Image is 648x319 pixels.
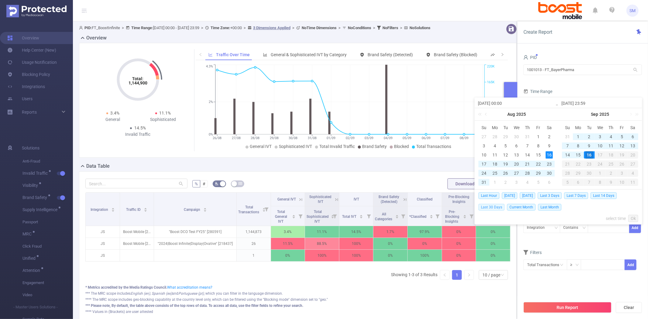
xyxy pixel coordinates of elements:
tspan: 1,144,900 [129,81,147,85]
td: September 8, 2025 [573,141,584,150]
div: 2 [546,133,553,140]
tspan: 26/08 [213,136,221,140]
td: July 29, 2025 [500,132,511,141]
span: > [337,26,342,30]
div: 11 [607,142,615,149]
td: August 13, 2025 [511,150,522,159]
b: No Conditions [348,26,371,30]
div: 1 [575,133,582,140]
i: icon: user [523,55,528,60]
td: October 3, 2025 [616,169,627,178]
i: icon: left [199,53,202,56]
div: 5 [502,142,509,149]
a: Ok [628,215,638,222]
div: 16 [584,151,595,159]
td: August 2, 2025 [544,132,555,141]
td: August 8, 2025 [533,141,544,150]
div: 3 [596,133,604,140]
div: 27 [480,133,488,140]
div: 18 [491,160,499,168]
td: September 28, 2025 [562,169,573,178]
i: icon: right [501,53,504,56]
td: August 5, 2025 [500,141,511,150]
td: September 7, 2025 [562,141,573,150]
div: 4 [524,179,531,186]
a: Aug [507,108,516,120]
td: September 4, 2025 [605,132,616,141]
td: September 5, 2025 [533,178,544,187]
td: October 2, 2025 [605,169,616,178]
span: FT_BoostInfinite [DATE] 00:00 - [DATE] 23:59 +00:00 [79,26,430,30]
td: September 14, 2025 [562,150,573,159]
td: September 2, 2025 [584,132,595,141]
td: October 5, 2025 [562,178,573,187]
span: Brand Safety (Blocked) [434,52,477,57]
div: 8 [535,142,542,149]
div: 31 [524,133,531,140]
th: Fri [533,123,544,132]
img: Protected Media [6,5,67,17]
u: 3 Dimensions Applied [253,26,290,30]
td: July 27, 2025 [478,132,489,141]
div: 3 [480,142,488,149]
span: Fr [616,125,627,130]
td: September 24, 2025 [595,159,606,169]
td: September 13, 2025 [627,141,638,150]
td: August 31, 2025 [562,132,573,141]
h2: Overview [86,34,107,42]
i: icon: bar-chart [263,53,267,57]
td: September 23, 2025 [584,159,595,169]
span: > [371,26,377,30]
div: Contains [563,223,582,233]
td: August 28, 2025 [522,169,533,178]
tspan: 29/08 [270,136,279,140]
span: Invalid Traffic [22,171,50,175]
td: September 17, 2025 [595,150,606,159]
td: August 27, 2025 [511,169,522,178]
div: Integration [527,223,549,233]
span: We [595,125,606,130]
i: icon: user [79,26,84,30]
td: August 9, 2025 [544,141,555,150]
td: August 12, 2025 [500,150,511,159]
th: Wed [595,123,606,132]
th: Thu [522,123,533,132]
span: > [398,26,404,30]
td: September 21, 2025 [562,159,573,169]
div: 20 [513,160,520,168]
a: Previous month (PageUp) [484,108,489,120]
td: August 20, 2025 [511,159,522,169]
span: Tu [500,125,511,130]
div: 11 [491,151,499,159]
td: September 5, 2025 [616,132,627,141]
span: 3.4% [111,111,120,115]
span: Mo [573,125,584,130]
tspan: 08/09 [460,136,468,140]
a: select time [606,213,626,224]
div: 24 [480,170,488,177]
div: 31 [564,133,571,140]
th: Mon [489,123,500,132]
td: September 26, 2025 [616,159,627,169]
td: September 6, 2025 [544,178,555,187]
td: October 1, 2025 [595,169,606,178]
th: Fri [616,123,627,132]
div: 7 [564,142,571,149]
b: Time Zone: [211,26,230,30]
td: September 25, 2025 [605,159,616,169]
div: 10 [596,142,604,149]
div: 8 [575,142,582,149]
div: 15 [535,151,542,159]
i: icon: right [467,273,471,277]
li: 1 [452,270,462,280]
span: Attention [22,268,42,273]
span: > [120,26,126,30]
td: August 7, 2025 [522,141,533,150]
div: 26 [502,170,509,177]
div: 5 [535,179,542,186]
i: icon: bg-colors [215,182,218,185]
td: August 23, 2025 [544,159,555,169]
span: 14.5% [134,125,146,130]
td: September 20, 2025 [627,150,638,159]
div: 12 [618,142,626,149]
